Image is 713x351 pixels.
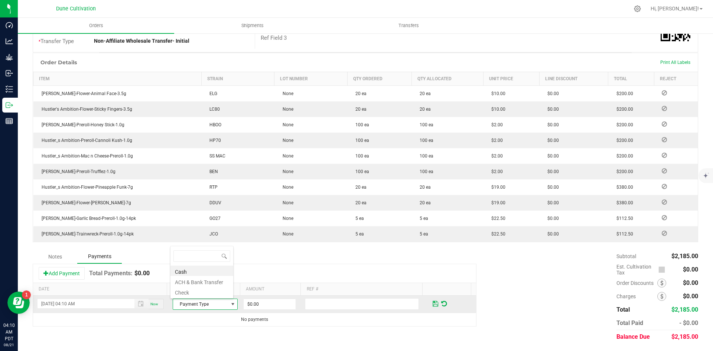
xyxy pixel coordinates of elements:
[488,122,503,127] span: $2.00
[38,122,124,127] span: [PERSON_NAME]-Preroll-Honey Stick-1.0g
[206,231,218,237] span: JCO
[616,319,643,326] span: Total Paid
[352,138,369,143] span: 100 ea
[651,6,699,12] span: Hi, [PERSON_NAME]!
[654,72,698,86] th: Reject
[416,153,433,159] span: 100 ea
[671,306,698,313] span: $2,185.00
[134,299,149,308] span: Toggle popup
[613,169,633,174] span: $200.00
[544,200,559,205] span: $0.00
[279,216,293,221] span: None
[6,85,13,93] inline-svg: Inventory
[544,216,559,221] span: $0.00
[416,200,431,205] span: 20 ea
[7,292,30,314] iframe: Resource center
[38,138,132,143] span: Hustler_s Ambition-Preroll-Cannoli Kush-1.0g
[206,169,218,174] span: BEN
[167,283,240,296] th: Method
[279,122,293,127] span: None
[416,169,433,174] span: 100 ea
[613,138,633,143] span: $200.00
[231,22,274,29] span: Shipments
[613,216,633,221] span: $112.50
[352,200,367,205] span: 20 ea
[671,253,698,260] span: $2,185.00
[416,185,431,190] span: 20 ea
[38,91,126,96] span: [PERSON_NAME]-Flower-Animal Face-3.5g
[241,317,268,322] span: No payments
[240,283,301,296] th: Amount
[488,200,505,205] span: $19.00
[3,342,14,348] p: 08/21
[274,72,347,86] th: Lot Number
[331,18,487,33] a: Transfers
[206,200,221,205] span: DDUV
[416,107,431,112] span: 20 ea
[77,250,122,264] div: Payments
[173,299,228,309] span: Payment Type
[683,266,698,273] span: $0.00
[416,216,428,221] span: 5 ea
[613,107,633,112] span: $200.00
[279,153,293,159] span: None
[616,264,655,276] span: Est. Cultivation Tax
[279,107,293,112] span: None
[658,265,668,275] span: Calculate cultivation tax
[206,185,218,190] span: RTP
[352,169,369,174] span: 100 ea
[539,72,608,86] th: Line Discount
[659,91,670,95] span: Reject Inventory
[206,91,217,96] span: ELG
[544,107,559,112] span: $0.00
[38,231,134,237] span: [PERSON_NAME]-Trainwreck-Preroll-1.0g-14pk
[660,60,690,65] span: Print All Labels
[679,319,698,326] span: - $0.00
[38,107,132,112] span: Hustler's Ambition-Flower-Sticky Fingers-3.5g
[544,153,559,159] span: $0.00
[39,38,74,45] span: Transfer Type
[352,122,369,127] span: 100 ea
[613,185,633,190] span: $380.00
[613,231,633,237] span: $112.50
[488,231,505,237] span: $22.50
[613,122,633,127] span: $200.00
[659,106,670,111] span: Reject Inventory
[38,200,131,205] span: [PERSON_NAME]-Flower-[PERSON_NAME]-7g
[488,138,503,143] span: $2.00
[544,185,559,190] span: $0.00
[659,200,670,204] span: Reject Inventory
[352,216,364,221] span: 5 ea
[79,22,113,29] span: Orders
[544,91,559,96] span: $0.00
[206,216,221,221] span: GO27
[33,250,77,263] div: Notes
[300,283,422,296] th: Ref #
[488,107,505,112] span: $10.00
[39,267,85,280] button: Add Payment
[416,122,433,127] span: 100 ea
[671,333,698,340] span: $2,185.00
[174,18,331,33] a: Shipments
[261,35,287,41] span: Ref Field 3
[352,153,369,159] span: 100 ea
[544,138,559,143] span: $0.00
[659,231,670,235] span: Reject Inventory
[33,72,202,86] th: Item
[206,122,221,127] span: HBOO
[659,137,670,142] span: Reject Inventory
[544,169,559,174] span: $0.00
[38,153,133,159] span: Hustler_s Ambition-Mac n Cheese-Preroll-1.0g
[279,231,293,237] span: None
[201,72,274,86] th: Strain
[616,333,650,340] span: Balance Due
[6,38,13,45] inline-svg: Analytics
[659,122,670,126] span: Reject Inventory
[616,306,630,313] span: Total
[6,117,13,125] inline-svg: Reports
[18,18,174,33] a: Orders
[38,169,115,174] span: [PERSON_NAME]-Preroll-Trufflez-1.0g
[38,185,133,190] span: Hustler_s Ambition-Flower-Pineapple Funk-7g
[616,253,636,259] span: Subtotal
